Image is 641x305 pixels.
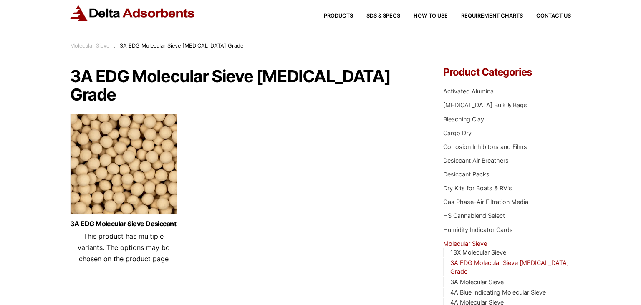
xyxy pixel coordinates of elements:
a: Bleaching Clay [443,116,484,123]
span: Requirement Charts [461,13,523,19]
a: HS Cannablend Select [443,212,505,219]
span: Products [324,13,353,19]
a: Desiccant Packs [443,171,490,178]
h1: 3A EDG Molecular Sieve [MEDICAL_DATA] Grade [70,67,418,104]
a: Gas Phase-Air Filtration Media [443,198,528,205]
a: Molecular Sieve [70,43,109,49]
a: Contact Us [523,13,571,19]
h4: Product Categories [443,67,571,77]
img: Delta Adsorbents [70,5,195,21]
a: 3A EDG Molecular Sieve [MEDICAL_DATA] Grade [450,259,569,275]
a: Corrosion Inhibitors and Films [443,143,527,150]
span: Contact Us [536,13,571,19]
a: Desiccant Air Breathers [443,157,509,164]
a: Requirement Charts [448,13,523,19]
a: Humidity Indicator Cards [443,226,513,233]
a: 13X Molecular Sieve [450,249,506,256]
a: 3A EDG Molecular Sieve Desiccant [70,220,177,227]
a: SDS & SPECS [353,13,400,19]
a: 3A Molecular Sieve [450,278,504,285]
a: Dry Kits for Boats & RV's [443,184,512,192]
span: : [114,43,115,49]
a: Activated Alumina [443,88,494,95]
a: Products [310,13,353,19]
span: How to Use [414,13,448,19]
a: 4A Blue Indicating Molecular Sieve [450,289,546,296]
a: Molecular Sieve [443,240,487,247]
span: This product has multiple variants. The options may be chosen on the product page [78,232,169,263]
span: SDS & SPECS [366,13,400,19]
a: How to Use [400,13,448,19]
a: [MEDICAL_DATA] Bulk & Bags [443,101,527,108]
a: Cargo Dry [443,129,472,136]
span: 3A EDG Molecular Sieve [MEDICAL_DATA] Grade [120,43,243,49]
